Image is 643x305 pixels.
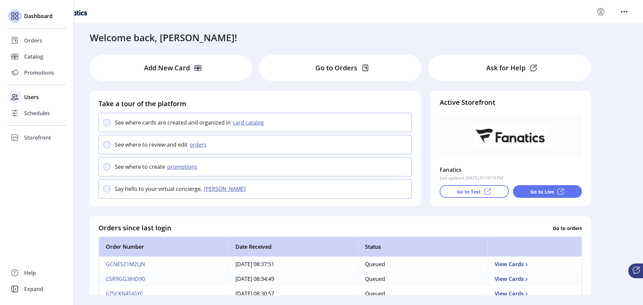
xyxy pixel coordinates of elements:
td: View Cards [488,272,582,286]
button: menu [619,6,630,17]
td: 675CKN4SJGYC [99,286,228,301]
th: Status [358,237,488,257]
p: Go to Live [530,188,554,195]
td: [DATE] 08:37:51 [228,257,358,272]
h4: Active Storefront [440,97,582,107]
span: Promotions [24,69,54,77]
p: Go to orders [553,224,582,231]
td: Queued [358,286,488,301]
p: See where cards are created and organized in [115,119,231,127]
p: Say hello to your virtual concierge, [115,185,202,193]
span: Users [24,93,39,101]
td: [DATE] 08:34:49 [228,272,358,286]
td: GCNES21M2LJN [99,257,228,272]
th: Date Received [228,237,358,257]
h4: Orders since last login [98,223,171,233]
span: Schedules [24,109,50,117]
td: Queued [358,272,488,286]
button: menu [595,6,606,17]
span: Storefront [24,134,51,142]
button: orders [188,141,211,149]
span: Catalog [24,53,43,61]
button: card catalog [231,119,268,127]
h3: Welcome back, [PERSON_NAME]! [90,30,237,45]
p: Go to Orders [315,63,357,73]
span: Orders [24,36,42,45]
p: Ask for Help [486,63,525,73]
th: Order Number [99,237,228,257]
td: View Cards [488,286,582,301]
p: Go to Test [457,188,481,195]
td: [DATE] 08:30:57 [228,286,358,301]
p: Fanatics [440,164,462,175]
span: Help [24,269,36,277]
p: See where to create [115,163,165,171]
button: promotions [165,163,201,171]
p: Last updated: [DATE] 01:19:19 PM [440,175,503,181]
h4: Take a tour of the platform [98,99,412,109]
span: Dashboard [24,12,53,20]
td: CSR9GG3IHD90 [99,272,228,286]
button: [PERSON_NAME] [202,185,249,193]
span: Expand [24,285,43,293]
td: Queued [358,257,488,272]
p: Add New Card [144,63,190,73]
p: See where to review and edit [115,141,188,149]
td: View Cards [488,257,582,272]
